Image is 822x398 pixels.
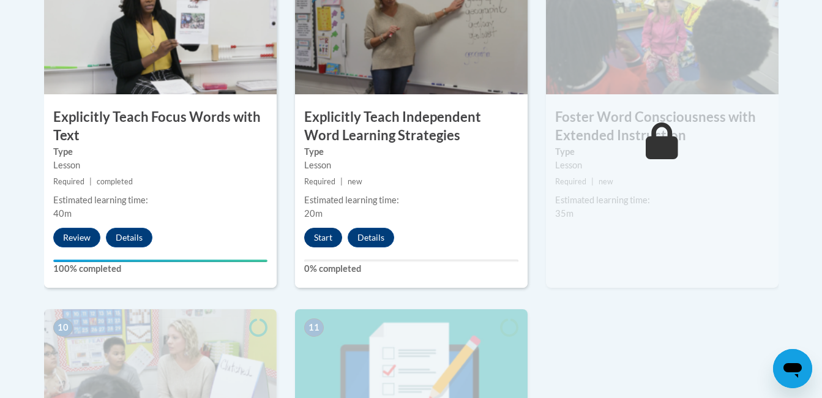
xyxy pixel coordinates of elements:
span: 35m [555,208,574,219]
label: Type [304,145,518,159]
span: 40m [53,208,72,219]
iframe: Button to launch messaging window [773,349,812,388]
label: 100% completed [53,262,267,276]
span: new [348,177,362,186]
h3: Explicitly Teach Focus Words with Text [44,108,277,146]
h3: Foster Word Consciousness with Extended Instruction [546,108,779,146]
label: Type [555,145,769,159]
span: new [599,177,613,186]
button: Start [304,228,342,247]
div: Lesson [304,159,518,172]
label: 0% completed [304,262,518,276]
div: Estimated learning time: [304,193,518,207]
span: | [340,177,343,186]
span: Required [304,177,335,186]
div: Estimated learning time: [555,193,769,207]
span: 11 [304,318,324,337]
button: Review [53,228,100,247]
span: 20m [304,208,323,219]
span: | [591,177,594,186]
button: Details [348,228,394,247]
span: | [89,177,92,186]
label: Type [53,145,267,159]
span: completed [97,177,133,186]
span: Required [555,177,586,186]
button: Details [106,228,152,247]
div: Estimated learning time: [53,193,267,207]
h3: Explicitly Teach Independent Word Learning Strategies [295,108,528,146]
span: Required [53,177,84,186]
div: Lesson [555,159,769,172]
div: Lesson [53,159,267,172]
div: Your progress [53,260,267,262]
span: 10 [53,318,73,337]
